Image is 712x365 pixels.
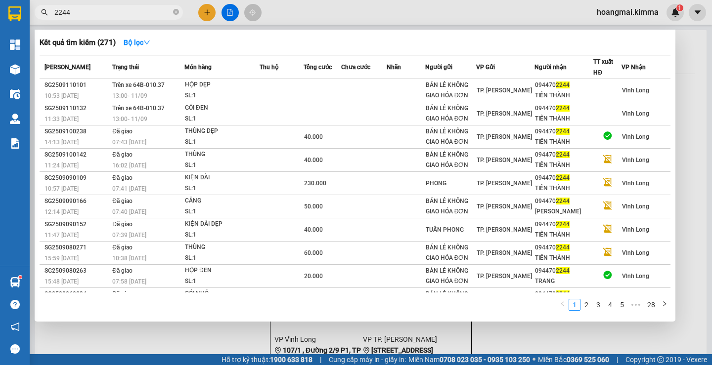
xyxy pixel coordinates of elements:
div: KIỆN DÀI DẸP [185,219,259,230]
div: SL: 1 [185,90,259,101]
div: 094470 [535,126,593,137]
div: 094470 [535,173,593,183]
div: TIẾN THÀNH [535,160,593,170]
div: SL: 1 [185,276,259,287]
span: VP Gửi [476,64,495,71]
span: Món hàng [184,64,212,71]
span: right [662,301,667,307]
span: 2244 [556,81,570,88]
span: 50.000 [304,203,323,210]
div: TIẾN THÀNH [535,253,593,263]
div: SL: 1 [185,206,259,217]
span: [PERSON_NAME] [44,64,90,71]
button: left [557,299,569,311]
span: 13:00 - 11/09 [112,116,147,122]
span: TT xuất HĐ [593,58,613,76]
div: BÁN LẺ KHÔNG GIAO HÓA ĐƠN [426,243,476,263]
img: warehouse-icon [10,114,20,124]
sup: 1 [19,276,22,279]
span: Vĩnh Long [622,203,649,210]
div: SG2509090166 [44,196,109,206]
div: THÙNG [185,149,259,160]
span: 2244 [556,244,570,251]
img: warehouse-icon [10,64,20,75]
span: Đã giao [112,221,133,228]
div: SL: 1 [185,137,259,148]
span: message [10,344,20,354]
span: 40.000 [304,226,323,233]
span: TP. [PERSON_NAME] [477,87,532,94]
img: dashboard-icon [10,40,20,50]
a: 2 [581,299,592,310]
img: warehouse-icon [10,277,20,287]
span: left [560,301,566,307]
div: Vĩnh Long [8,8,57,32]
li: 3 [592,299,604,311]
div: BÁN LẺ KHÔNG GIAO HÓA ĐƠN [426,126,476,147]
span: 2244 [556,221,570,228]
span: Trên xe 64B-010.37 [112,81,165,88]
li: 2 [580,299,592,311]
span: Đã giao [112,198,133,204]
span: Trên xe 64B-010.37 [112,105,165,112]
span: 07:43 [DATE] [112,139,146,146]
span: Gửi: [8,9,24,20]
span: close-circle [173,9,179,15]
a: 4 [605,299,616,310]
div: SL: 1 [185,230,259,241]
div: TUẤN PHONG [426,225,476,235]
span: 07:40 [DATE] [112,208,146,215]
div: BÁN LẺ KHÔNG GIAO HÓA ĐƠN [426,80,476,101]
div: PHONG [426,178,476,189]
div: 094470 [535,289,593,299]
span: Vĩnh Long [622,180,649,187]
img: logo-vxr [8,6,21,21]
span: TP. [PERSON_NAME] [477,273,532,280]
span: TP. [PERSON_NAME] [477,249,532,256]
div: GÓI ĐEN [185,103,259,114]
span: 2244 [556,198,570,204]
span: 2244 [556,128,570,135]
div: 094470 [535,150,593,160]
li: 28 [644,299,659,311]
button: right [659,299,670,311]
div: BÁN LẺ KHÔNG GIAO HÓA ĐƠN [426,150,476,170]
span: 11:47 [DATE] [44,232,79,239]
span: Đã giao [112,174,133,181]
div: HỘP DẸP [185,80,259,90]
a: 28 [644,299,658,310]
div: TRANG [535,276,593,286]
div: 0909327990 [64,44,143,58]
div: 094470 [535,80,593,90]
span: TP. [PERSON_NAME] [477,133,532,140]
span: Đã giao [112,290,133,297]
div: HỘP ĐEN [185,265,259,276]
span: 20.000 [304,273,323,280]
span: TP. [PERSON_NAME] [477,203,532,210]
div: 094470 [535,103,593,114]
span: 14:13 [DATE] [44,139,79,146]
span: Nhận: [64,9,88,20]
span: 40.000 [304,157,323,163]
div: TP. [PERSON_NAME] [64,8,143,32]
span: Thu hộ [260,64,278,71]
div: SL: 1 [185,253,259,264]
div: CẢNG [185,196,259,206]
span: 11:33 [DATE] [44,116,79,122]
button: Bộ lọcdown [116,35,158,50]
span: Vĩnh Long [622,110,649,117]
span: 2244 [556,290,570,297]
span: 10:53 [DATE] [44,92,79,99]
a: 1 [569,299,580,310]
span: question-circle [10,300,20,309]
span: Vĩnh Long [622,133,649,140]
div: 094470 [535,196,593,206]
div: 094470 [535,219,593,230]
span: Vĩnh Long [622,226,649,233]
span: Người nhận [534,64,567,71]
span: TP. [PERSON_NAME] [477,110,532,117]
div: SG2509100142 [44,150,109,160]
span: Vĩnh Long [622,249,649,256]
span: TP. [PERSON_NAME] [477,226,532,233]
span: 10:38 [DATE] [112,255,146,262]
